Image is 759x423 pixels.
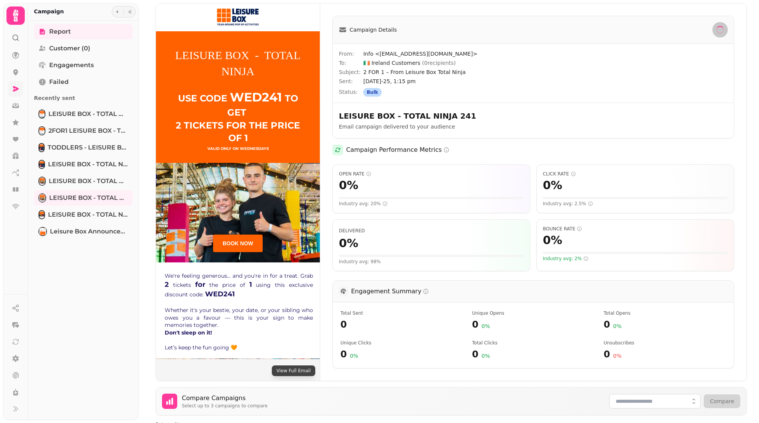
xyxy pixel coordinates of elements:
[613,322,621,331] span: 0 %
[34,224,133,239] a: Leisure Box AnnouncementLeisure Box Announcement
[39,144,44,151] img: TODDLERS - LEISURE BOX - TOTAL NINJA
[340,340,463,346] span: Number of unique recipients who clicked a link in the email at least once
[34,190,133,206] a: LEISURE BOX - TOTAL NINJA 241LEISURE BOX - TOTAL NINJA 241
[34,106,133,122] a: LEISURE BOX - TOTAL NINJA 2FOR1LEISURE BOX - TOTAL NINJA 2FOR1
[543,252,728,254] div: Visual representation of your bounce rate (0%). For bounce rate, LOWER is better. The bar is gree...
[363,60,456,66] span: 🇮🇪 Ireland Customers
[339,255,524,257] div: Visual representation of your delivery rate (0%). The fuller the bar, the better.
[49,61,94,70] span: Engagements
[543,233,562,247] span: 0 %
[340,318,463,331] span: 0
[39,228,46,235] img: Leisure Box Announcement
[339,171,524,177] span: Open Rate
[472,318,478,331] span: 0
[34,8,64,15] h2: Campaign
[543,256,589,262] span: Industry avg: 2%
[481,322,490,331] span: 0 %
[543,179,562,192] span: 0 %
[339,59,363,67] span: To:
[272,365,315,376] button: View Full Email
[339,88,363,97] span: Status:
[543,171,728,177] span: Click Rate
[39,211,44,219] img: LEISURE BOX - TOTAL NINJA DISCOUNT
[34,41,133,56] a: Customer (0)
[350,26,397,34] span: Campaign Details
[34,24,133,39] a: Report
[613,352,621,360] span: 0 %
[39,127,45,135] img: 2FOR1 LEISURE BOX - TOTAL NINJA
[156,3,320,359] img: Campaign preview
[34,91,133,105] p: Recently sent
[604,340,726,346] span: Number of recipients who chose to unsubscribe after receiving this campaign. LOWER is better - th...
[34,157,133,172] a: LEISURE BOX - TOTAL NINJA TODDLERSLEISURE BOX - TOTAL NINJA TODDLERS
[340,310,463,316] span: Total number of emails attempted to be sent in this campaign
[39,110,45,118] img: LEISURE BOX - TOTAL NINJA 2FOR1
[49,193,128,203] span: LEISURE BOX - TOTAL NINJA 241
[363,50,728,58] span: Info <[EMAIL_ADDRESS][DOMAIN_NAME]>
[339,236,358,250] span: 0 %
[48,126,128,135] span: 2FOR1 LEISURE BOX - TOTAL NINJA
[49,44,90,53] span: Customer (0)
[472,348,478,360] span: 0
[339,259,381,265] span: Your delivery rate is below the industry average of 98%. Consider cleaning your email list.
[34,74,133,90] a: Failed
[34,58,133,73] a: Engagements
[481,352,490,360] span: 0 %
[50,227,128,236] span: Leisure Box Announcement
[704,394,740,408] button: Compare
[346,145,449,154] h2: Campaign Performance Metrics
[34,140,133,155] a: TODDLERS - LEISURE BOX - TOTAL NINJATODDLERS - LEISURE BOX - TOTAL NINJA
[34,174,133,189] a: LEISURE BOX - TOTAL NINJA 2For1LEISURE BOX - TOTAL NINJA 2For1
[49,177,128,186] span: LEISURE BOX - TOTAL NINJA 2For1
[710,398,734,404] span: Compare
[472,310,594,316] span: Number of unique recipients who opened the email at least once
[472,340,594,346] span: Total number of link clicks (includes multiple clicks by the same recipient)
[39,161,44,168] img: LEISURE BOX - TOTAL NINJA TODDLERS
[339,111,485,121] h2: LEISURE BOX - TOTAL NINJA 241
[48,109,128,119] span: LEISURE BOX - TOTAL NINJA 2FOR1
[543,226,728,232] span: Bounce Rate
[363,88,382,97] div: Bulk
[351,287,429,296] h3: Engagement Summary
[543,197,728,199] div: Visual representation of your click rate (0%) compared to a scale of 20%. The fuller the bar, the...
[604,318,610,331] span: 0
[28,21,139,420] nav: Tabs
[543,201,593,207] span: Industry avg: 2.5%
[340,348,347,360] span: 0
[49,77,69,87] span: Failed
[34,207,133,222] a: LEISURE BOX - TOTAL NINJA DISCOUNTLEISURE BOX - TOTAL NINJA DISCOUNT
[34,123,133,138] a: 2FOR1 LEISURE BOX - TOTAL NINJA2FOR1 LEISURE BOX - TOTAL NINJA
[339,197,524,199] div: Visual representation of your open rate (0%) compared to a scale of 50%. The fuller the bar, the ...
[339,123,534,130] p: Email campaign delivered to your audience
[339,50,363,58] span: From:
[339,228,365,233] span: Percentage of emails that were successfully delivered to recipients' inboxes. Higher is better.
[604,310,726,316] span: Total number of times emails were opened (includes multiple opens by the same recipient)
[48,160,128,169] span: LEISURE BOX - TOTAL NINJA TODDLERS
[49,27,71,36] span: Report
[339,68,363,76] span: Subject:
[363,68,728,76] span: 2 FOR 1 – From Leisure Box Total Ninja
[339,201,388,207] span: Industry avg: 20%
[48,143,128,152] span: TODDLERS - LEISURE BOX - TOTAL NINJA
[339,77,363,85] span: Sent:
[182,403,268,409] p: Select up to 3 campaigns to compare
[350,352,358,360] span: 0 %
[604,348,610,360] span: 0
[182,394,268,403] h3: Compare Campaigns
[39,177,45,185] img: LEISURE BOX - TOTAL NINJA 2For1
[363,77,728,85] span: [DATE]-25, 1:15 pm
[39,194,45,202] img: LEISURE BOX - TOTAL NINJA 241
[48,210,128,219] span: LEISURE BOX - TOTAL NINJA DISCOUNT
[422,60,456,66] span: ( 0 recipients)
[339,179,358,192] span: 0 %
